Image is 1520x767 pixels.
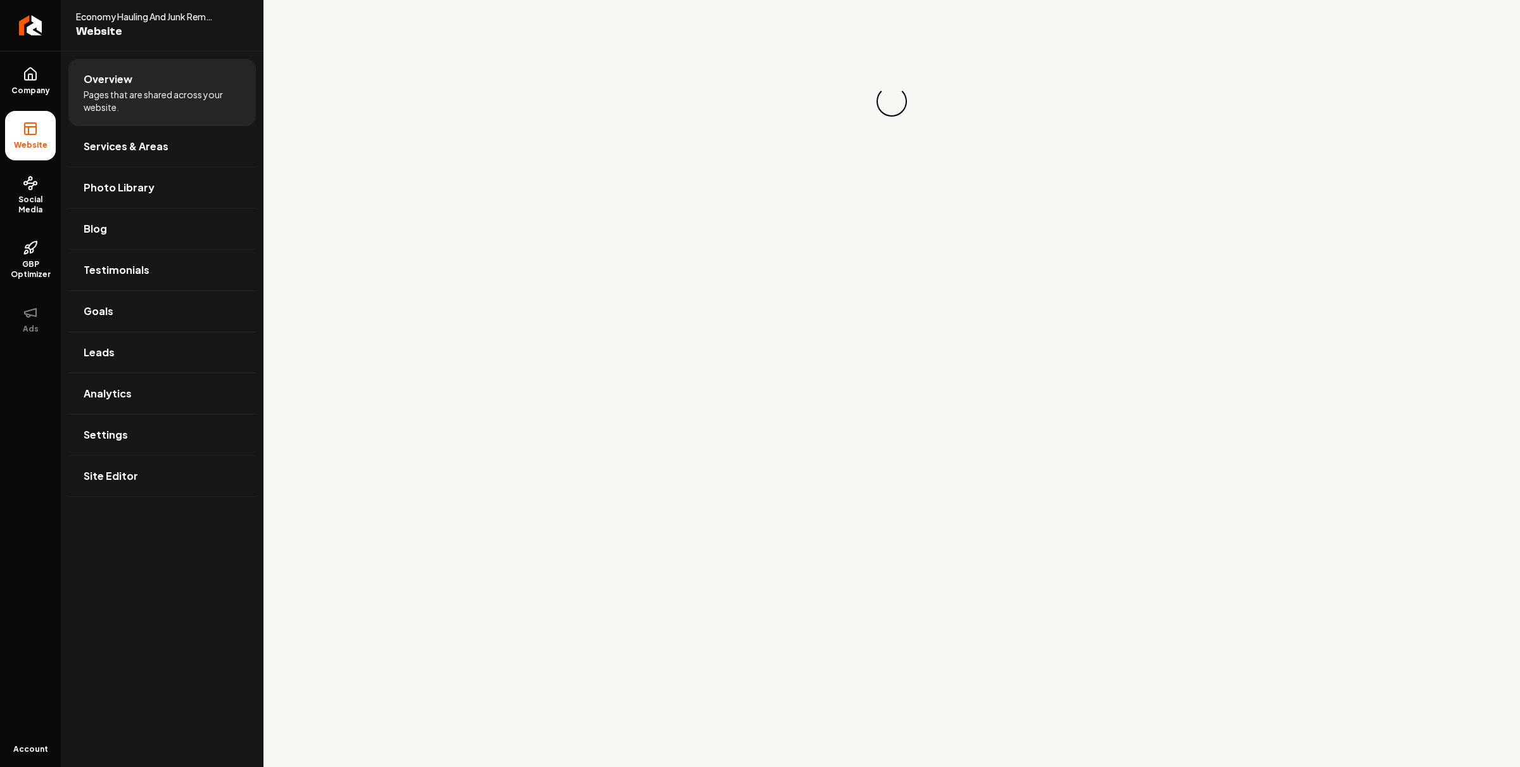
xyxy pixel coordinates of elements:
[84,88,241,113] span: Pages that are shared across your website.
[5,195,56,215] span: Social Media
[84,262,149,278] span: Testimonials
[84,345,115,360] span: Leads
[68,126,256,167] a: Services & Areas
[84,427,128,442] span: Settings
[68,415,256,455] a: Settings
[5,259,56,280] span: GBP Optimizer
[68,373,256,414] a: Analytics
[68,332,256,373] a: Leads
[18,324,44,334] span: Ads
[6,86,55,96] span: Company
[84,386,132,401] span: Analytics
[19,15,42,35] img: Rebolt Logo
[68,167,256,208] a: Photo Library
[84,180,155,195] span: Photo Library
[5,295,56,344] button: Ads
[5,165,56,225] a: Social Media
[873,82,911,120] div: Loading
[84,72,132,87] span: Overview
[68,250,256,290] a: Testimonials
[5,56,56,106] a: Company
[76,10,218,23] span: Economy Hauling And Junk Removal
[84,221,107,236] span: Blog
[5,230,56,290] a: GBP Optimizer
[84,468,138,484] span: Site Editor
[76,23,218,41] span: Website
[84,139,168,154] span: Services & Areas
[84,304,113,319] span: Goals
[13,744,48,754] span: Account
[68,209,256,249] a: Blog
[68,291,256,332] a: Goals
[68,456,256,496] a: Site Editor
[9,140,53,150] span: Website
